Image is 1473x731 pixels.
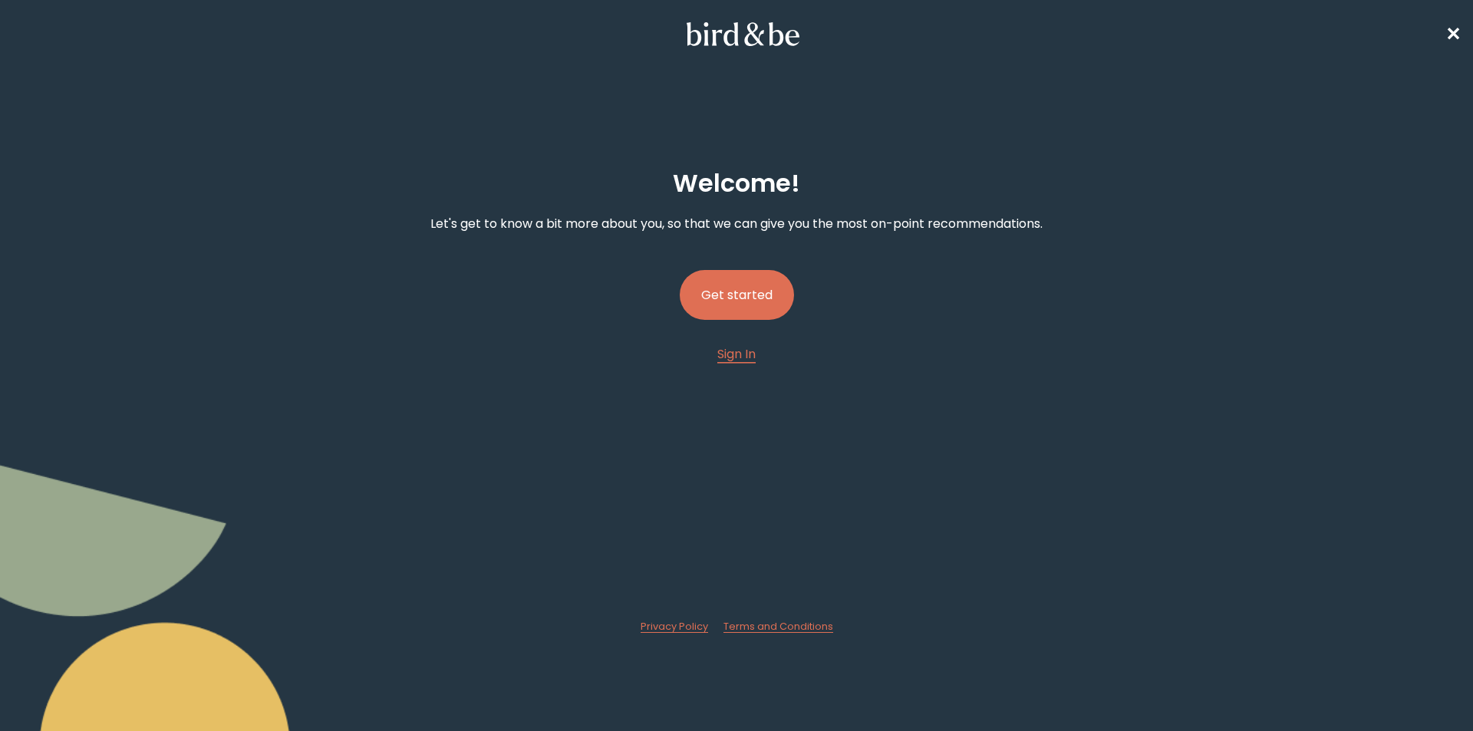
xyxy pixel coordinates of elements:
span: Privacy Policy [641,620,708,633]
a: ✕ [1445,21,1461,48]
a: Privacy Policy [641,620,708,634]
span: ✕ [1445,21,1461,47]
h2: Welcome ! [673,165,800,202]
span: Terms and Conditions [723,620,833,633]
a: Terms and Conditions [723,620,833,634]
a: Sign In [717,344,756,364]
a: Get started [680,245,794,344]
p: Let's get to know a bit more about you, so that we can give you the most on-point recommendations. [430,214,1043,233]
span: Sign In [717,345,756,363]
button: Get started [680,270,794,320]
